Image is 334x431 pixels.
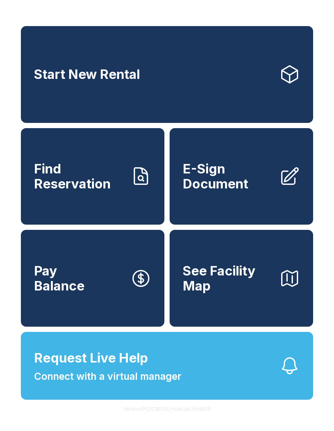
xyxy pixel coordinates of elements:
[170,128,313,225] a: E-Sign Document
[183,161,274,191] span: E-Sign Document
[34,161,125,191] span: Find Reservation
[34,369,181,384] span: Connect with a virtual manager
[21,26,313,123] a: Start New Rental
[183,263,274,293] span: See Facility Map
[34,67,140,82] span: Start New Rental
[118,400,216,418] button: VersionPE2CWShLHxwLdo7nhiB05
[170,230,313,327] button: See Facility Map
[34,348,148,368] span: Request Live Help
[34,263,84,293] span: Pay Balance
[21,332,313,400] button: Request Live HelpConnect with a virtual manager
[21,230,164,327] a: PayBalance
[21,128,164,225] a: Find Reservation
